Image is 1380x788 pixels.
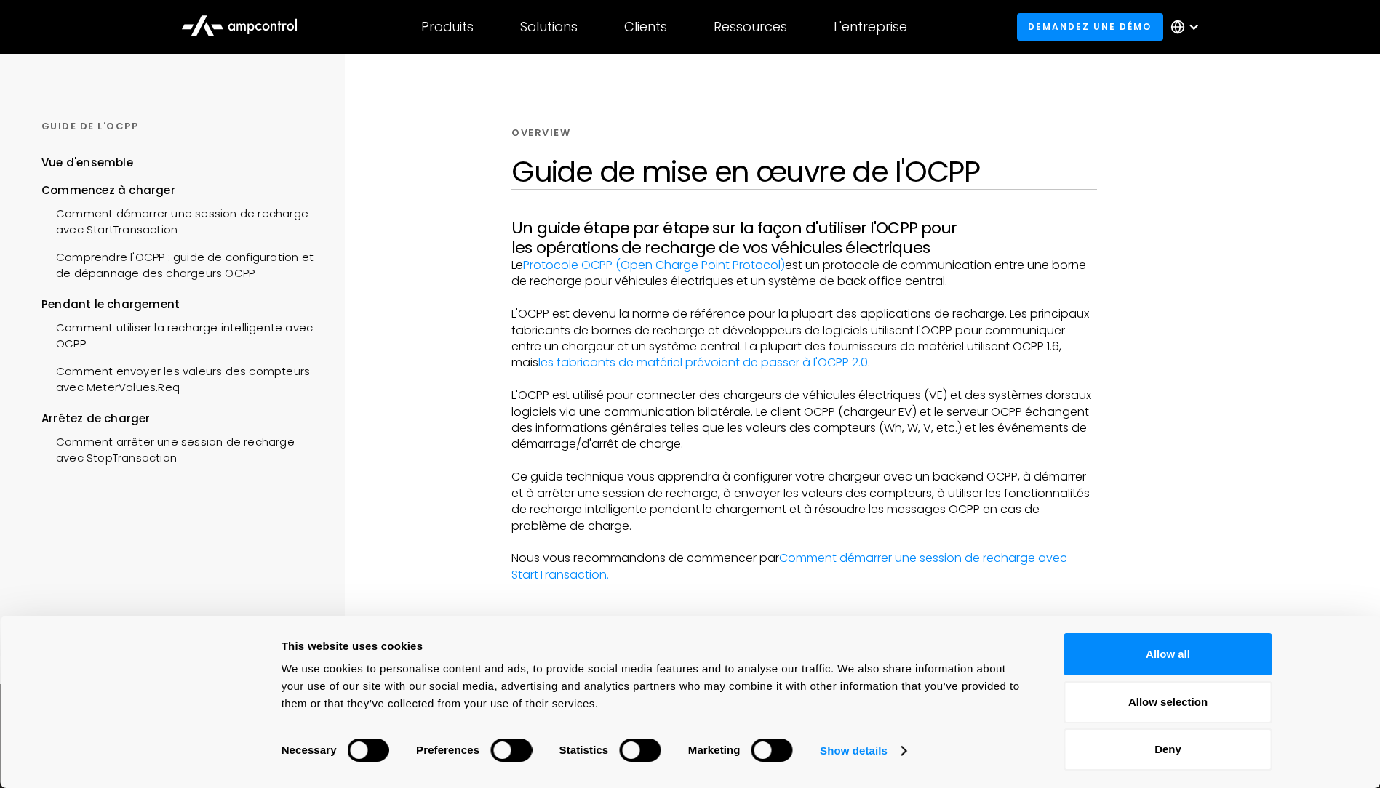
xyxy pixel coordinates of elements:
div: GUIDE DE L'OCPP [41,120,317,133]
div: Ressources [714,19,787,35]
p: L'OCPP est utilisé pour connecter des chargeurs de véhicules électriques (VE) et des systèmes dor... [511,387,1097,453]
a: Show details [820,740,906,762]
button: Allow selection [1064,681,1272,723]
div: Pendant le chargement [41,297,317,313]
div: Clients [624,19,667,35]
a: Vue d'ensemble [41,155,133,182]
div: Produits [421,19,474,35]
div: We use cookies to personalise content and ads, to provide social media features and to analyse ou... [282,660,1032,712]
div: Solutions [520,19,578,35]
p: Nous vous recommandons de commencer par [511,550,1097,583]
a: Protocole OCPP (Open Charge Point Protocol) [523,257,785,273]
p: Ce guide technique vous apprendra à configurer votre chargeur avec un backend OCPP, à démarrer et... [511,469,1097,534]
a: Comprendre l'OCPP : guide de configuration et de dépannage des chargeurs OCPP [41,242,317,286]
div: Arrêtez de charger [41,411,317,427]
strong: Preferences [416,744,479,756]
button: Deny [1064,728,1272,771]
a: Demandez une démo [1017,13,1163,40]
a: Comment envoyer les valeurs des compteurs avec MeterValues.Req [41,356,317,400]
div: Commencez à charger [41,182,317,198]
a: Comment démarrer une session de recharge avec StartTransaction [41,198,317,242]
div: Overview [511,126,570,140]
div: Vue d'ensemble [41,155,133,171]
a: Comment utiliser la recharge intelligente avec OCPP [41,313,317,356]
strong: Marketing [688,744,741,756]
p: ‍ [511,371,1097,387]
div: L'entreprise [834,19,907,35]
a: Comment démarrer une session de recharge avec StartTransaction. [511,550,1067,582]
div: This website uses cookies [282,638,1032,655]
p: ‍ [511,534,1097,550]
a: les fabricants de matériel prévoient de passer à l'OCPP 2.0 [538,354,868,371]
p: L'OCPP est devenu la norme de référence pour la plupart des applications de recharge. Les princip... [511,306,1097,371]
p: Le est un protocole de communication entre une borne de recharge pour véhicules électriques et un... [511,257,1097,290]
h3: Un guide étape par étape sur la façon d'utiliser l'OCPP pour les opérations de recharge de vos vé... [511,219,1097,257]
h1: Guide de mise en œuvre de l'OCPP [511,154,1097,189]
p: ‍ [511,453,1097,469]
button: Allow all [1064,633,1272,675]
strong: Statistics [559,744,609,756]
p: ‍ [511,290,1097,306]
strong: Necessary [282,744,337,756]
a: Comment arrêter une session de recharge avec StopTransaction [41,427,317,470]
